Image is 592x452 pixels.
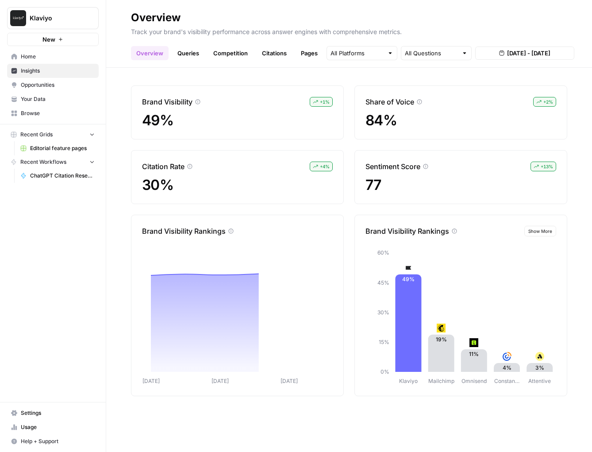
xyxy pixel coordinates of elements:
a: ChatGPT Citation Research [16,169,99,183]
tspan: [DATE] [142,378,160,384]
img: d03zj4el0aa7txopwdneenoutvcu [404,263,413,272]
span: Recent Grids [20,131,53,139]
a: Queries [172,46,204,60]
tspan: Mailchimp [428,378,454,384]
a: Editorial feature pages [16,141,99,155]
span: 30% [142,176,173,193]
a: Citations [257,46,292,60]
text: 49% [402,276,415,282]
input: All Platforms [331,49,384,58]
img: Klaviyo Logo [10,10,26,26]
a: Insights [7,64,99,78]
a: Your Data [7,92,99,106]
p: Sentiment Score [365,161,420,172]
a: Overview [131,46,169,60]
span: + 2 % [543,98,553,105]
button: [DATE] - [DATE] [475,46,574,60]
p: Citation Rate [142,161,185,172]
tspan: 0% [381,368,389,375]
tspan: Constan… [494,378,519,384]
a: Opportunities [7,78,99,92]
span: Browse [21,109,95,117]
tspan: [DATE] [281,378,298,384]
span: Home [21,53,95,61]
tspan: 60% [377,249,389,256]
img: rg202btw2ktor7h9ou5yjtg7epnf [503,352,511,361]
p: Track your brand's visibility performance across answer engines with comprehensive metrics. [131,25,567,36]
p: Brand Visibility Rankings [365,226,449,236]
a: Settings [7,406,99,420]
span: + 13 % [541,163,553,170]
a: Usage [7,420,99,434]
tspan: 15% [379,339,389,345]
span: Editorial feature pages [30,144,95,152]
span: Klaviyo [30,14,83,23]
span: [DATE] - [DATE] [507,49,550,58]
text: 3% [535,364,544,371]
span: Recent Workflows [20,158,66,166]
button: Recent Grids [7,128,99,141]
img: or48ckoj2dr325ui2uouqhqfwspy [469,338,478,347]
button: Show More [524,226,556,236]
div: Overview [131,11,181,25]
text: 4% [503,364,511,371]
span: 77 [365,176,381,193]
p: Share of Voice [365,97,414,107]
tspan: [DATE] [211,378,229,384]
span: + 1 % [320,98,330,105]
p: Brand Visibility Rankings [142,226,226,236]
tspan: 45% [377,279,389,286]
button: Recent Workflows [7,155,99,169]
a: Pages [296,46,323,60]
span: Usage [21,423,95,431]
tspan: Klaviyo [399,378,418,384]
span: 84% [365,112,397,129]
span: Your Data [21,95,95,103]
span: Insights [21,67,95,75]
input: All Questions [405,49,458,58]
a: Home [7,50,99,64]
img: pg21ys236mnd3p55lv59xccdo3xy [437,324,446,332]
span: Settings [21,409,95,417]
text: 11% [469,351,479,357]
tspan: Omnisend [461,378,487,384]
span: New [42,35,55,44]
span: 49% [142,112,173,129]
text: 19% [436,336,447,343]
span: Opportunities [21,81,95,89]
button: Help + Support [7,434,99,448]
span: Show More [528,228,552,235]
span: Help + Support [21,437,95,445]
tspan: Attentive [528,378,551,384]
p: Brand Visibility [142,97,192,107]
img: n07qf5yuhemumpikze8icgz1odva [535,352,544,361]
a: Competition [208,46,253,60]
button: Workspace: Klaviyo [7,7,99,29]
button: New [7,33,99,46]
span: ChatGPT Citation Research [30,172,95,180]
span: + 4 % [320,163,330,170]
tspan: 30% [377,309,389,316]
a: Browse [7,106,99,120]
